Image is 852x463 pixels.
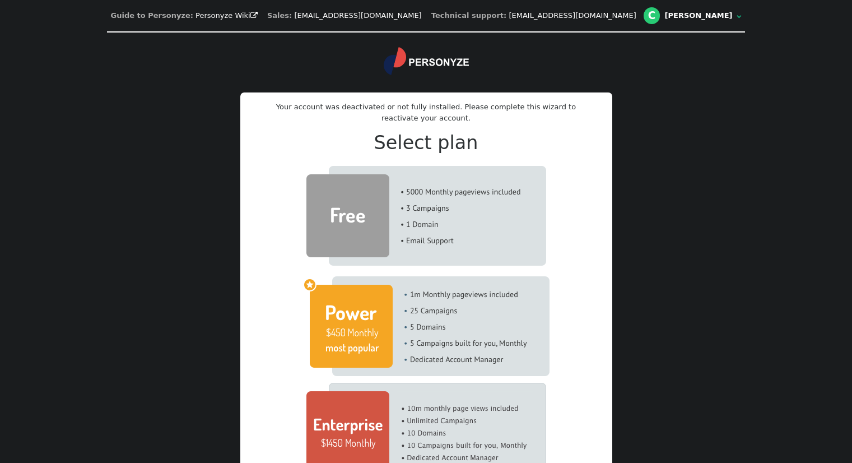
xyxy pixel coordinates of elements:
a: Personyze Wiki [195,11,258,20]
span: Your account was deactivated or not fully installed. Please complete this wizard to reactivate yo... [276,103,576,122]
b: Sales: [267,11,292,20]
span:  [250,12,258,19]
div: [PERSON_NAME] [665,11,735,20]
a: [EMAIL_ADDRESS][DOMAIN_NAME] [509,11,636,20]
img: logo.svg [384,47,469,75]
span:  [737,13,741,20]
b: Technical support: [431,11,506,20]
b: Guide to Personyze: [111,11,193,20]
a: [EMAIL_ADDRESS][DOMAIN_NAME] [294,11,421,20]
h2: Select plan [258,129,594,157]
div: C [644,7,660,24]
